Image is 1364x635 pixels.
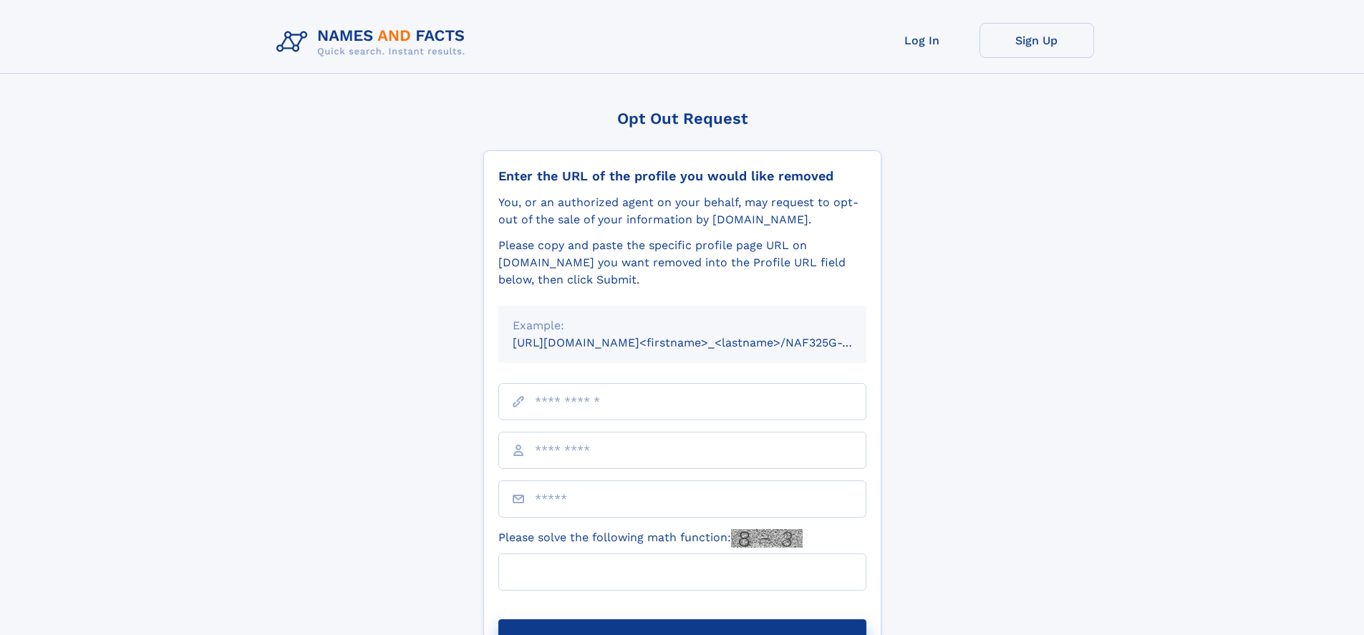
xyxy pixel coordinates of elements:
[513,317,852,334] div: Example:
[271,23,477,62] img: Logo Names and Facts
[498,529,803,548] label: Please solve the following math function:
[498,194,866,228] div: You, or an authorized agent on your behalf, may request to opt-out of the sale of your informatio...
[865,23,980,58] a: Log In
[483,110,881,127] div: Opt Out Request
[498,237,866,289] div: Please copy and paste the specific profile page URL on [DOMAIN_NAME] you want removed into the Pr...
[498,168,866,184] div: Enter the URL of the profile you would like removed
[980,23,1094,58] a: Sign Up
[513,336,894,349] small: [URL][DOMAIN_NAME]<firstname>_<lastname>/NAF325G-xxxxxxxx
